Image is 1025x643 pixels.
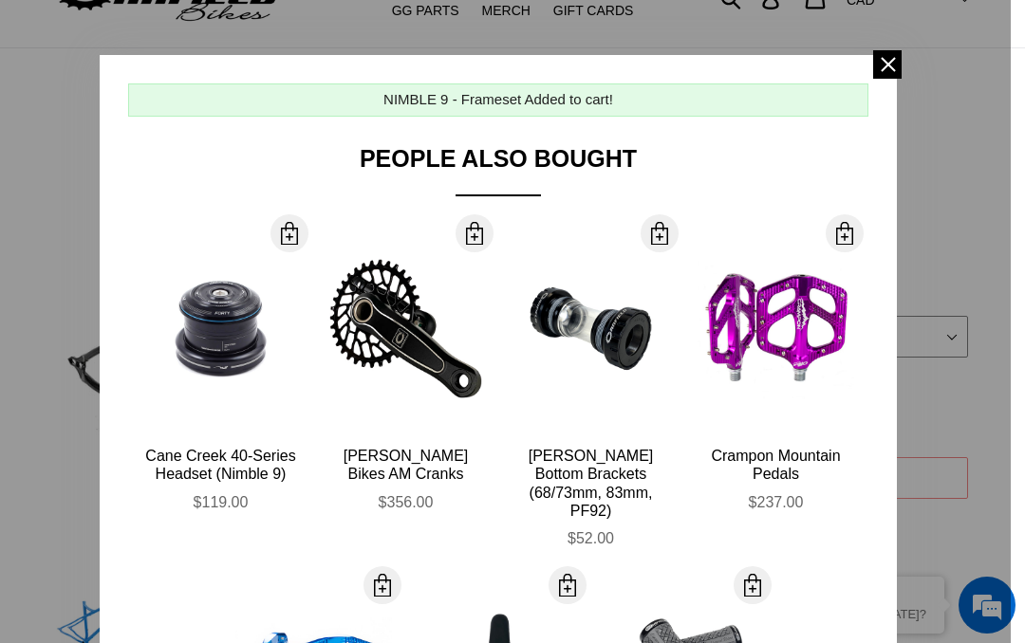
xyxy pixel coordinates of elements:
[749,494,804,510] span: $237.00
[127,106,347,131] div: Chat with us now
[698,447,854,483] div: Crampon Mountain Pedals
[379,494,434,510] span: $356.00
[568,530,614,546] span: $52.00
[311,9,357,55] div: Minimize live chat window
[21,104,49,133] div: Navigation go back
[512,250,669,407] img: Canfield-Bottom-Bracket-73mm-Shopify_large.jpg
[383,89,613,111] div: NIMBLE 9 - Frameset Added to cart!
[698,250,854,407] img: Canfield-Crampon-Mountain-Purple-Shopify_large.jpg
[327,447,484,483] div: [PERSON_NAME] Bikes AM Cranks
[61,95,108,142] img: d_696896380_company_1647369064580_696896380
[110,197,262,389] span: We're online!
[142,250,299,407] img: Cane-Creek-40-Shopify_large.jpg
[142,447,299,483] div: Cane Creek 40-Series Headset (Nimble 9)
[194,494,249,510] span: $119.00
[512,447,669,520] div: [PERSON_NAME] Bottom Brackets (68/73mm, 83mm, PF92)
[9,435,362,502] textarea: Type your message and hit 'Enter'
[128,145,868,196] div: People Also Bought
[327,250,484,407] img: Canfield-Crank-ABRing-2_df4c4e77-9ee2-41fa-a362-64b584e1fd51_large.jpg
